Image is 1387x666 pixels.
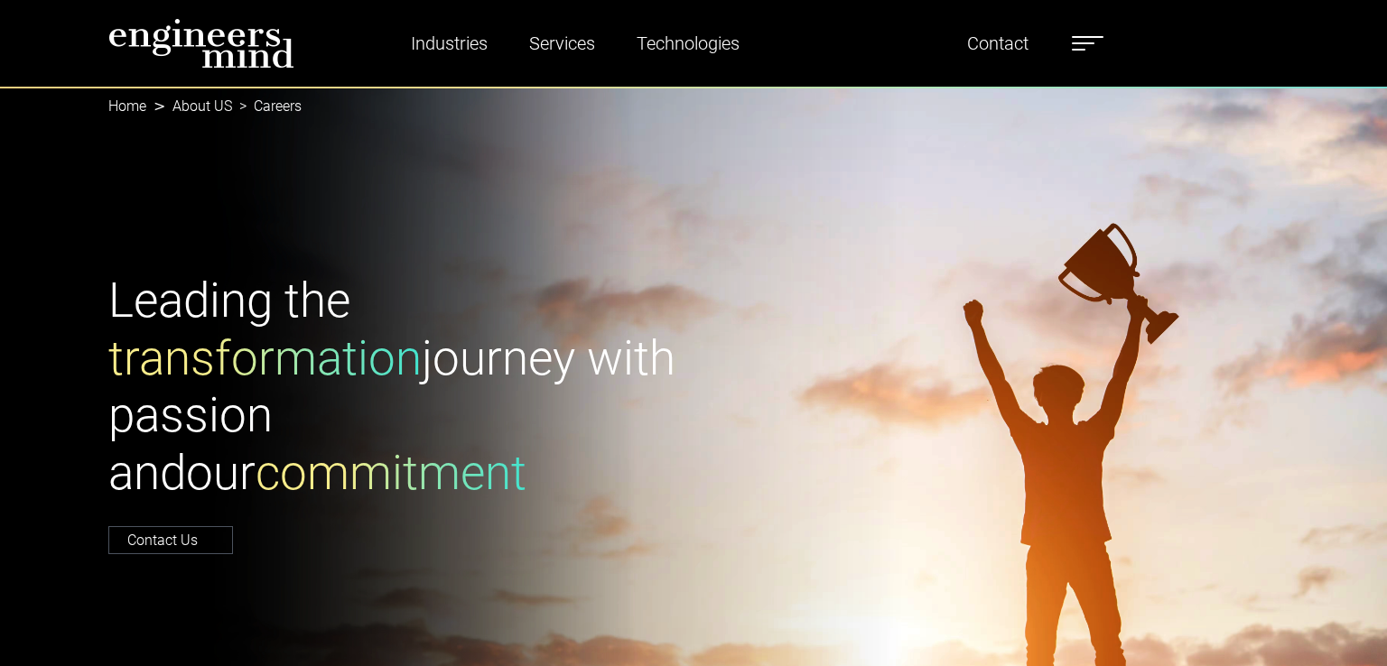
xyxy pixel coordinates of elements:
[108,97,146,115] a: Home
[108,87,1279,126] nav: breadcrumb
[629,23,747,64] a: Technologies
[256,445,526,501] span: commitment
[172,97,232,115] a: About US
[232,96,302,117] li: Careers
[108,526,233,554] a: Contact Us
[960,23,1036,64] a: Contact
[108,330,422,386] span: transformation
[108,18,294,69] img: logo
[108,273,683,502] h1: Leading the journey with passion and our
[404,23,495,64] a: Industries
[522,23,602,64] a: Services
